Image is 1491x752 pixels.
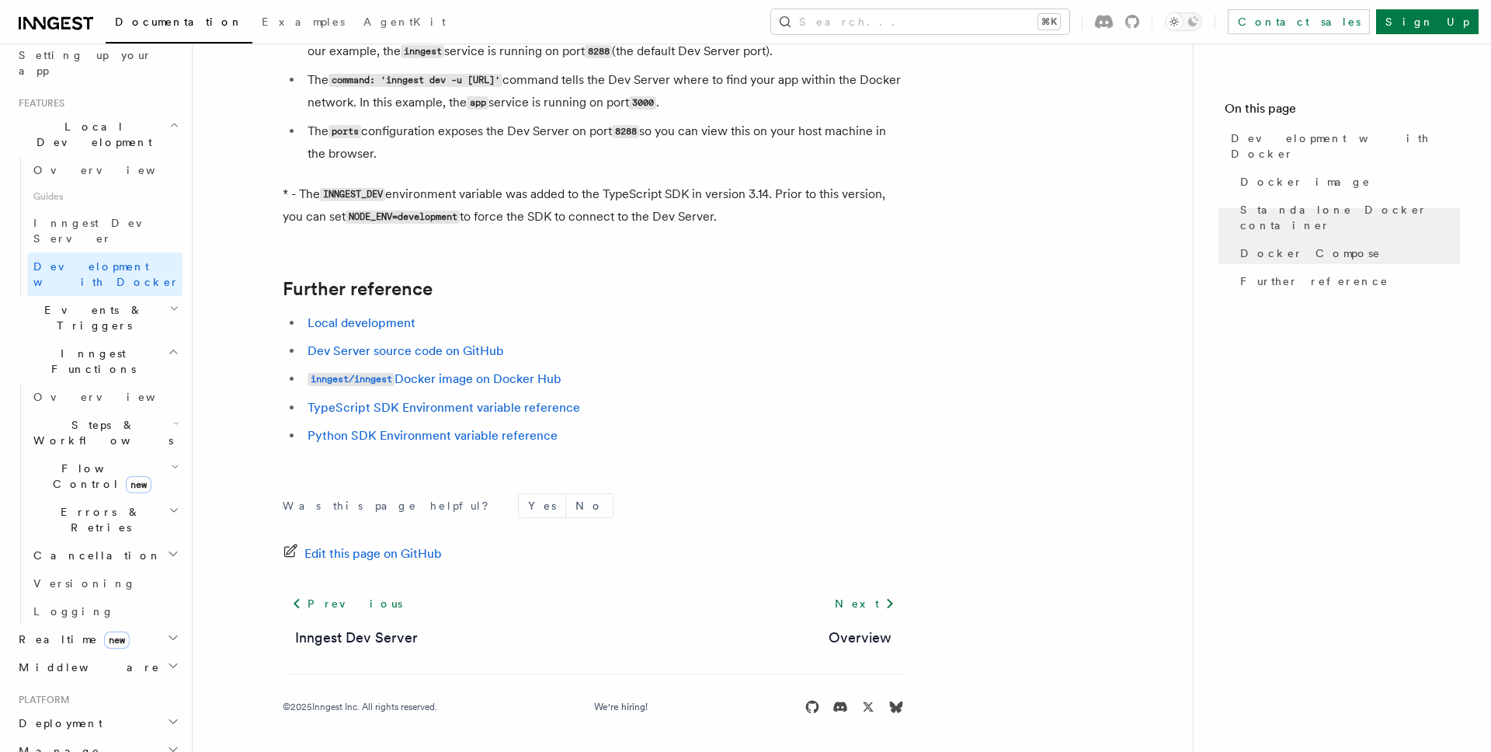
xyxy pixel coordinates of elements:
[1240,245,1381,261] span: Docker Compose
[12,632,130,647] span: Realtime
[308,343,504,358] a: Dev Server source code on GitHub
[27,569,182,597] a: Versioning
[1376,9,1479,34] a: Sign Up
[283,701,437,713] div: © 2025 Inngest Inc. All rights reserved.
[33,605,114,618] span: Logging
[33,260,179,288] span: Development with Docker
[27,498,182,541] button: Errors & Retries
[283,183,904,228] p: * - The environment variable was added to the TypeScript SDK in version 3.14. Prior to this versi...
[33,391,193,403] span: Overview
[328,74,502,87] code: command: 'inngest dev -u [URL]'
[252,5,354,42] a: Examples
[1234,267,1460,295] a: Further reference
[33,164,193,176] span: Overview
[19,49,152,77] span: Setting up your app
[12,119,169,150] span: Local Development
[594,701,648,713] a: We're hiring!
[12,709,182,737] button: Deployment
[12,694,70,706] span: Platform
[33,217,166,245] span: Inngest Dev Server
[825,590,904,618] a: Next
[304,543,442,565] span: Edit this page on GitHub
[12,625,182,653] button: Realtimenew
[612,125,639,138] code: 8288
[27,454,182,498] button: Flow Controlnew
[308,400,580,415] a: TypeScript SDK Environment variable reference
[12,113,182,156] button: Local Development
[1038,14,1060,30] kbd: ⌘K
[308,373,394,386] code: inngest/inngest
[629,96,656,110] code: 3000
[27,597,182,625] a: Logging
[354,5,455,42] a: AgentKit
[363,16,446,28] span: AgentKit
[33,577,136,590] span: Versioning
[283,590,411,618] a: Previous
[328,125,361,138] code: ports
[12,653,182,681] button: Middleware
[467,96,488,110] code: app
[27,156,182,184] a: Overview
[303,69,904,114] li: The command tells the Dev Server where to find your app within the Docker network. In this exampl...
[104,632,130,649] span: new
[308,315,415,330] a: Local development
[27,541,182,569] button: Cancellation
[1225,99,1460,124] h4: On this page
[27,252,182,296] a: Development with Docker
[308,371,561,386] a: inngest/inngestDocker image on Docker Hub
[12,339,182,383] button: Inngest Functions
[585,45,612,58] code: 8288
[12,296,182,339] button: Events & Triggers
[320,188,385,201] code: INNGEST_DEV
[1234,168,1460,196] a: Docker image
[346,211,460,224] code: NODE_ENV=development
[27,548,162,563] span: Cancellation
[126,476,151,493] span: new
[27,209,182,252] a: Inngest Dev Server
[283,543,442,565] a: Edit this page on GitHub
[27,461,171,492] span: Flow Control
[106,5,252,44] a: Documentation
[1240,174,1371,190] span: Docker image
[27,184,182,209] span: Guides
[12,346,168,377] span: Inngest Functions
[295,627,418,649] a: Inngest Dev Server
[1234,239,1460,267] a: Docker Compose
[1228,9,1370,34] a: Contact sales
[27,411,182,454] button: Steps & Workflows
[771,9,1069,34] button: Search...⌘K
[1240,202,1460,233] span: Standalone Docker container
[1240,273,1388,289] span: Further reference
[283,498,499,514] p: Was this page helpful?
[566,494,613,517] button: No
[401,45,444,58] code: inngest
[12,660,160,675] span: Middleware
[115,16,243,28] span: Documentation
[1165,12,1202,31] button: Toggle dark mode
[27,504,169,535] span: Errors & Retries
[303,120,904,165] li: The configuration exposes the Dev Server on port so you can view this on your host machine in the...
[829,627,891,649] a: Overview
[27,383,182,411] a: Overview
[12,302,169,333] span: Events & Triggers
[12,156,182,296] div: Local Development
[12,383,182,625] div: Inngest Functions
[283,278,433,300] a: Further reference
[27,417,173,448] span: Steps & Workflows
[1231,131,1460,162] span: Development with Docker
[1225,124,1460,168] a: Development with Docker
[12,715,103,731] span: Deployment
[12,97,64,110] span: Features
[262,16,345,28] span: Examples
[308,428,558,443] a: Python SDK Environment variable reference
[12,41,182,85] a: Setting up your app
[1234,196,1460,239] a: Standalone Docker container
[519,494,565,517] button: Yes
